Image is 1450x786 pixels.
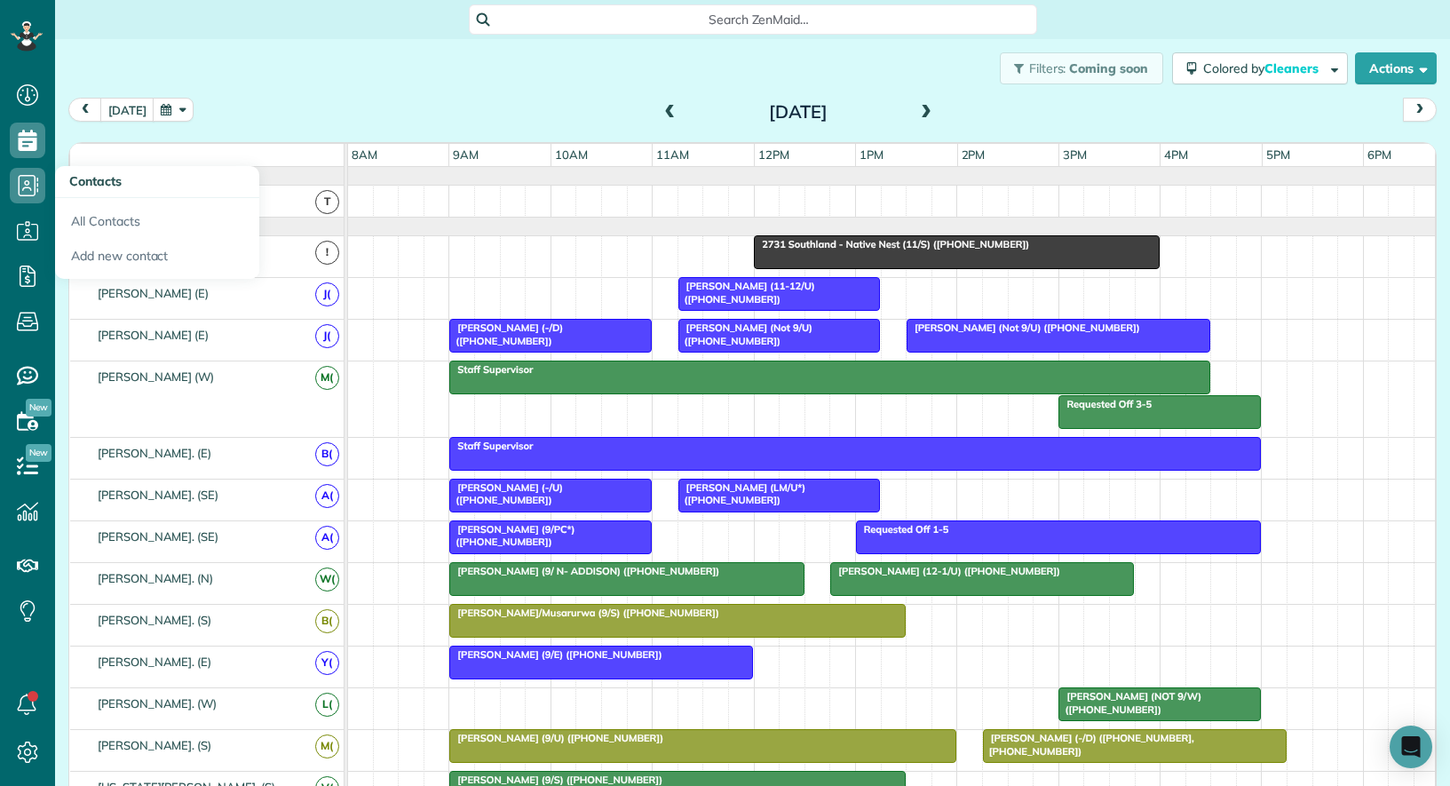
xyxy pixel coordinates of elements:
span: [PERSON_NAME]. (S) [94,738,215,752]
span: Cleaners [1264,60,1321,76]
span: [PERSON_NAME]. (SE) [94,529,222,544]
span: Staff Supervisor [448,363,534,376]
span: A( [315,526,339,550]
span: Contacts [69,173,122,189]
span: [PERSON_NAME] (E) [94,286,212,300]
span: [PERSON_NAME]. (SE) [94,488,222,502]
div: Open Intercom Messenger [1390,726,1432,768]
a: All Contacts [55,198,259,239]
span: 2pm [958,147,989,162]
button: next [1403,98,1437,122]
span: J( [315,282,339,306]
span: B( [315,609,339,633]
button: Colored byCleaners [1172,52,1348,84]
span: Colored by [1203,60,1325,76]
span: [PERSON_NAME] (11-12/U) ([PHONE_NUMBER]) [677,280,815,305]
span: New [26,444,52,462]
button: prev [68,98,102,122]
span: [PERSON_NAME] (Not 9/U) ([PHONE_NUMBER]) [906,322,1141,334]
span: [PERSON_NAME] (NOT 9/W) ([PHONE_NUMBER]) [1058,690,1201,715]
span: New [26,399,52,417]
h2: [DATE] [687,102,909,122]
span: 2731 Southland - Native Nest (11/S) ([PHONE_NUMBER]) [753,238,1030,250]
span: [PERSON_NAME] (E) [94,328,212,342]
span: Filters: [1029,60,1066,76]
span: [PERSON_NAME] (12-1/U) ([PHONE_NUMBER]) [829,565,1061,577]
span: Staff Supervisor [448,440,534,452]
a: Add new contact [55,239,259,280]
span: 5pm [1263,147,1294,162]
span: [PERSON_NAME] (-/D) ([PHONE_NUMBER]) [448,322,563,346]
span: T [315,190,339,214]
span: [PERSON_NAME]/Musarurwa (9/S) ([PHONE_NUMBER]) [448,607,720,619]
span: [PERSON_NAME] (Not 9/U) ([PHONE_NUMBER]) [677,322,812,346]
span: [PERSON_NAME]. (N) [94,571,217,585]
span: 6pm [1364,147,1395,162]
span: Coming soon [1069,60,1149,76]
span: 3pm [1059,147,1090,162]
span: [PERSON_NAME] (9/PC*) ([PHONE_NUMBER]) [448,523,574,548]
span: [PERSON_NAME]. (E) [94,655,215,669]
span: [PERSON_NAME] (9/E) ([PHONE_NUMBER]) [448,648,662,661]
span: [PERSON_NAME] (9/ N- ADDISON) ([PHONE_NUMBER]) [448,565,720,577]
button: Actions [1355,52,1437,84]
span: [PERSON_NAME]. (S) [94,613,215,627]
span: 8am [348,147,381,162]
span: [PERSON_NAME] (-/U) ([PHONE_NUMBER]) [448,481,563,506]
span: [PERSON_NAME] (9/U) ([PHONE_NUMBER]) [448,732,664,744]
span: 10am [551,147,591,162]
span: ! [315,241,339,265]
span: [PERSON_NAME] (9/S) ([PHONE_NUMBER]) [448,774,663,786]
span: 4pm [1161,147,1192,162]
span: 12pm [755,147,793,162]
button: [DATE] [100,98,155,122]
span: J( [315,324,339,348]
span: [PERSON_NAME]. (E) [94,446,215,460]
span: [PERSON_NAME] (W) [94,369,218,384]
span: 9am [449,147,482,162]
span: [PERSON_NAME] (-/D) ([PHONE_NUMBER], [PHONE_NUMBER]) [982,732,1194,757]
span: Requested Off 1-5 [855,523,950,536]
span: M( [315,734,339,758]
span: 1pm [856,147,887,162]
span: L( [315,693,339,717]
span: [PERSON_NAME] (LM/U*) ([PHONE_NUMBER]) [677,481,806,506]
span: [PERSON_NAME]. (W) [94,696,220,711]
span: W( [315,568,339,591]
span: Y( [315,651,339,675]
span: 11am [653,147,693,162]
span: M( [315,366,339,390]
span: Requested Off 3-5 [1058,398,1153,410]
span: B( [315,442,339,466]
span: A( [315,484,339,508]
